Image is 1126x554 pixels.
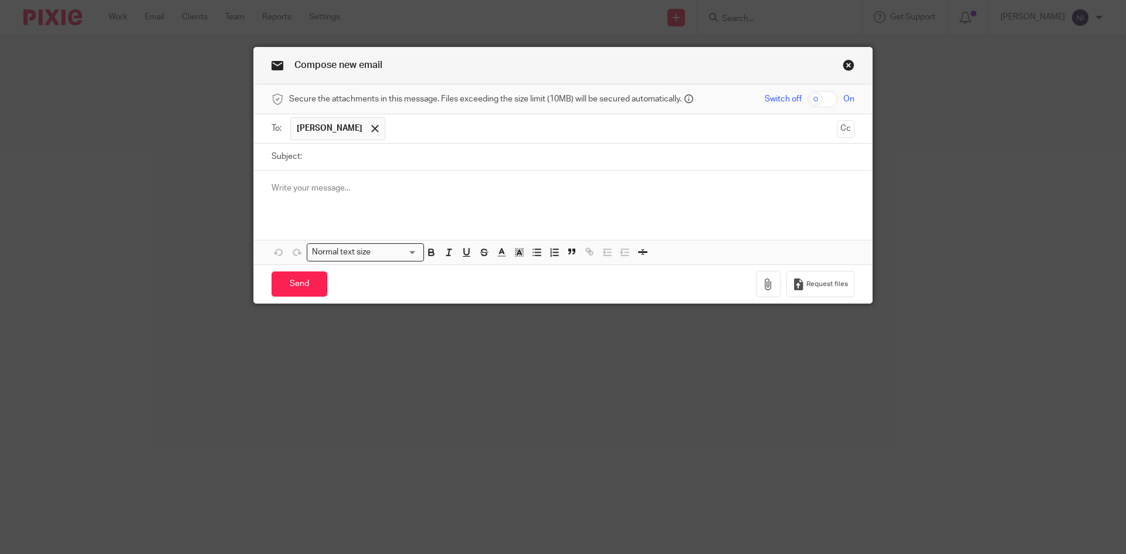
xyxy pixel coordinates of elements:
[806,280,848,289] span: Request files
[843,93,854,105] span: On
[289,93,681,105] span: Secure the attachments in this message. Files exceeding the size limit (10MB) will be secured aut...
[272,271,327,297] input: Send
[307,243,424,261] div: Search for option
[294,60,382,70] span: Compose new email
[786,271,854,297] button: Request files
[297,123,362,134] span: [PERSON_NAME]
[765,93,802,105] span: Switch off
[272,123,284,134] label: To:
[272,151,302,162] label: Subject:
[375,246,417,259] input: Search for option
[837,120,854,138] button: Cc
[843,59,854,75] a: Close this dialog window
[310,246,374,259] span: Normal text size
